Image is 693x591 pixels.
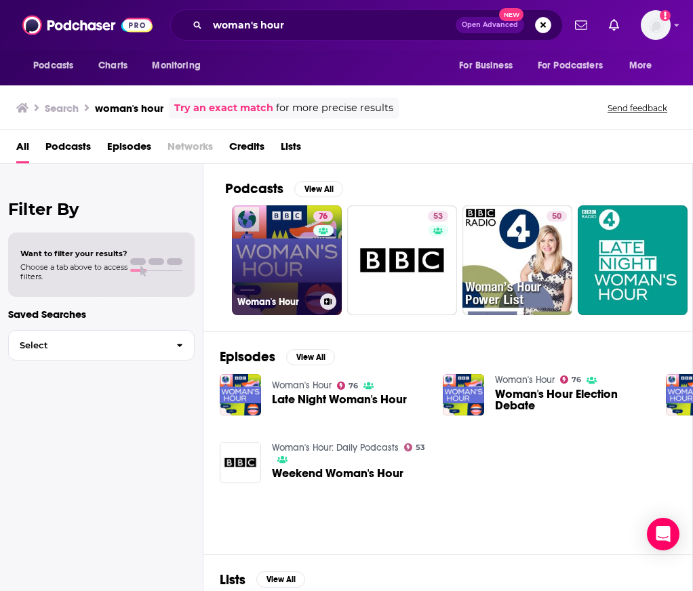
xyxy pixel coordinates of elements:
span: Podcasts [33,56,73,75]
button: open menu [142,53,218,79]
a: Woman's Hour Election Debate [495,388,650,411]
span: New [499,8,523,21]
button: Select [8,330,195,361]
span: Select [9,341,165,350]
span: For Podcasters [538,56,603,75]
a: Show notifications dropdown [603,14,625,37]
span: Monitoring [152,56,200,75]
img: Weekend Woman's Hour [220,442,261,483]
a: Podcasts [45,136,91,163]
a: 53 [428,211,448,222]
span: 50 [552,210,561,224]
button: View All [294,181,343,197]
h2: Filter By [8,199,195,219]
button: View All [256,571,305,588]
input: Search podcasts, credits, & more... [207,14,456,36]
span: More [629,56,652,75]
a: Woman's Hour [495,374,555,386]
button: Open AdvancedNew [456,17,524,33]
a: 50 [462,205,572,315]
a: Episodes [107,136,151,163]
span: 53 [416,445,425,451]
h2: Podcasts [225,180,283,197]
button: View All [286,349,335,365]
a: Woman's Hour: Daily Podcasts [272,442,399,453]
a: Credits [229,136,264,163]
span: 76 [319,210,328,224]
span: Logged in as Isla [641,10,671,40]
span: 53 [433,210,443,224]
button: open menu [529,53,622,79]
h2: Episodes [220,348,275,365]
button: open menu [450,53,530,79]
a: 76 [560,375,582,384]
span: For Business [459,56,513,75]
h3: Woman's Hour [237,296,315,308]
span: Open Advanced [462,22,518,28]
a: 76 [313,211,333,222]
span: 76 [572,377,581,383]
span: Networks [167,136,213,163]
button: Show profile menu [641,10,671,40]
span: Choose a tab above to access filters. [20,262,127,281]
a: All [16,136,29,163]
img: Late Night Woman's Hour [220,374,261,415]
p: Saved Searches [8,308,195,321]
img: User Profile [641,10,671,40]
button: Send feedback [603,102,671,114]
a: 76 [337,382,359,390]
a: 53 [347,205,457,315]
a: ListsView All [220,571,305,588]
a: Try an exact match [174,100,273,116]
button: open menu [24,53,91,79]
a: Charts [90,53,136,79]
a: Show notifications dropdown [570,14,593,37]
div: Search podcasts, credits, & more... [170,9,563,41]
a: 76Woman's Hour [232,205,342,315]
button: open menu [620,53,669,79]
span: Want to filter your results? [20,249,127,258]
a: EpisodesView All [220,348,335,365]
a: Lists [281,136,301,163]
svg: Add a profile image [660,10,671,21]
a: 53 [404,443,426,451]
span: for more precise results [276,100,393,116]
a: Late Night Woman's Hour [272,394,407,405]
a: 50 [547,211,567,222]
span: Charts [98,56,127,75]
h3: woman's hour [95,102,163,115]
img: Podchaser - Follow, Share and Rate Podcasts [22,12,153,38]
h2: Lists [220,571,245,588]
a: Weekend Woman's Hour [272,468,403,479]
span: 76 [349,383,358,389]
a: PodcastsView All [225,180,343,197]
img: Woman's Hour Election Debate [443,374,484,415]
div: Open Intercom Messenger [647,518,679,550]
h3: Search [45,102,79,115]
a: Woman's Hour [272,380,332,391]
